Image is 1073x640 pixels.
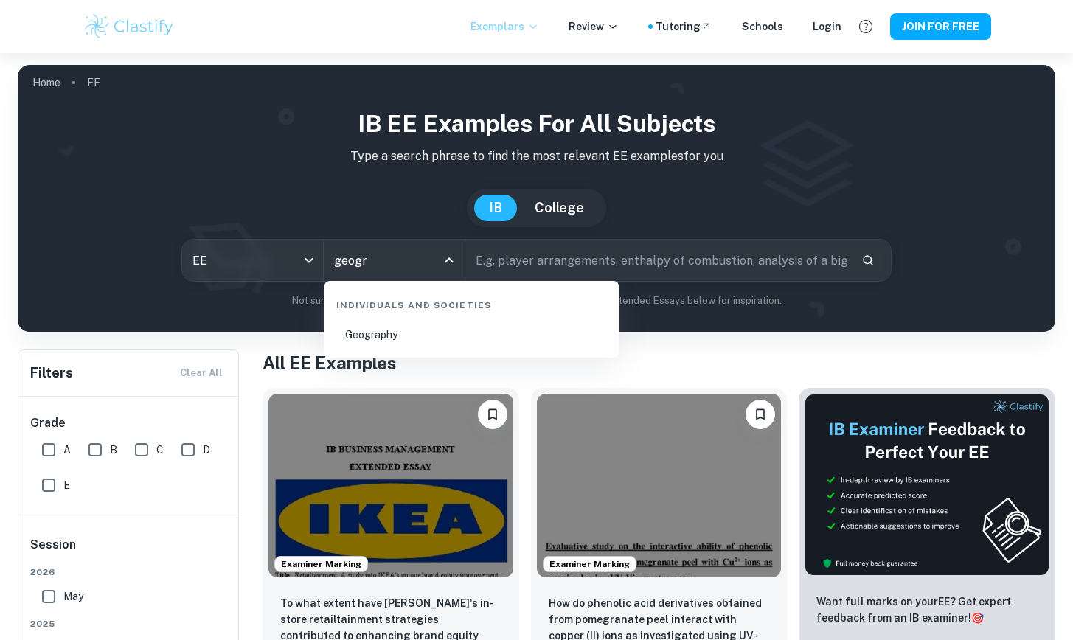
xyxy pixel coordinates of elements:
p: Want full marks on your EE ? Get expert feedback from an IB examiner! [816,594,1038,626]
button: Please log in to bookmark exemplars [746,400,775,429]
a: Schools [742,18,783,35]
span: C [156,442,164,458]
h6: Session [30,536,228,566]
a: Login [813,18,841,35]
h1: All EE Examples [263,349,1055,376]
button: College [520,195,599,221]
div: EE [182,240,323,281]
h6: Grade [30,414,228,432]
button: Help and Feedback [853,14,878,39]
img: Business and Management EE example thumbnail: To what extent have IKEA's in-store reta [268,394,513,577]
li: Geography [330,318,614,352]
p: Review [569,18,619,35]
span: Examiner Marking [275,557,367,571]
img: Chemistry EE example thumbnail: How do phenolic acid derivatives obtaine [537,394,782,577]
span: May [63,588,83,605]
span: 2025 [30,617,228,630]
span: D [203,442,210,458]
span: 2026 [30,566,228,579]
a: Home [32,72,60,93]
span: 🎯 [971,612,984,624]
button: Search [855,248,881,273]
button: Please log in to bookmark exemplars [478,400,507,429]
button: JOIN FOR FREE [890,13,991,40]
span: E [63,477,70,493]
span: B [110,442,117,458]
h6: Filters [30,363,73,383]
button: Close [439,250,459,271]
h1: IB EE examples for all subjects [29,106,1044,142]
img: Clastify logo [83,12,176,41]
div: Individuals and Societies [330,287,614,318]
span: Examiner Marking [544,557,636,571]
p: EE [87,74,100,91]
button: IB [474,195,517,221]
p: Exemplars [470,18,539,35]
img: Thumbnail [805,394,1049,576]
img: profile cover [18,65,1055,332]
a: Tutoring [656,18,712,35]
input: E.g. player arrangements, enthalpy of combustion, analysis of a big city... [465,240,849,281]
p: Type a search phrase to find the most relevant EE examples for you [29,147,1044,165]
span: A [63,442,71,458]
p: Not sure what to search for? You can always look through our example Extended Essays below for in... [29,293,1044,308]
